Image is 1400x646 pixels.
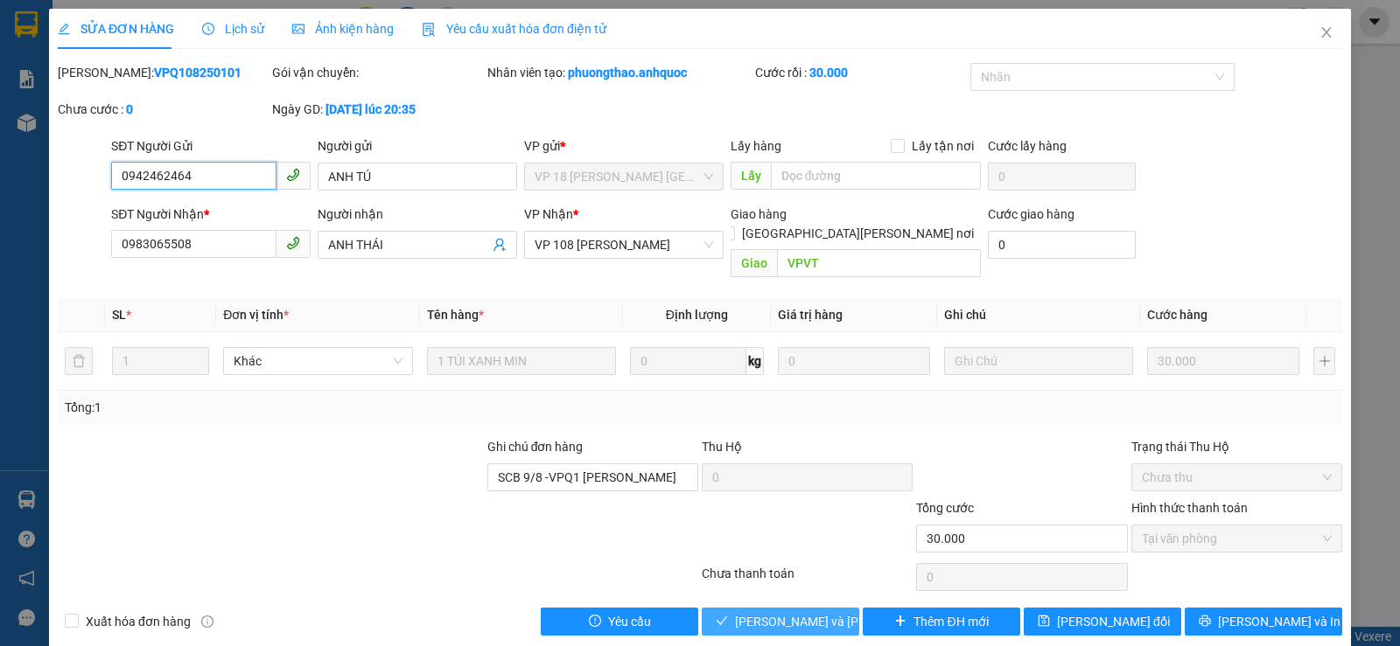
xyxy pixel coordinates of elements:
span: edit [58,23,70,35]
button: printer[PERSON_NAME] và In [1185,608,1342,636]
div: [PERSON_NAME]: [58,63,269,82]
input: VD: Bàn, Ghế [427,347,616,375]
label: Cước lấy hàng [988,139,1067,153]
span: printer [1199,615,1211,629]
input: Cước giao hàng [988,231,1136,259]
span: [GEOGRAPHIC_DATA][PERSON_NAME] nơi [735,224,981,243]
span: clock-circle [202,23,214,35]
input: 0 [1147,347,1299,375]
b: [DATE] lúc 20:35 [325,102,416,116]
span: picture [292,23,304,35]
span: Định lượng [666,308,728,322]
label: Hình thức thanh toán [1131,501,1248,515]
div: SĐT Người Nhận [111,205,311,224]
th: Ghi chú [937,298,1140,332]
span: SỬA ĐƠN HÀNG [58,22,174,36]
div: Tổng: 1 [65,398,542,417]
span: VP 18 Nguyễn Thái Bình - Quận 1 [535,163,713,190]
span: phone [286,168,300,182]
span: VP 108 Lê Hồng Phong - Vũng Tàu [535,232,713,258]
label: Ghi chú đơn hàng [487,440,584,454]
span: close [1319,25,1333,39]
input: Ghi Chú [944,347,1133,375]
button: plus [1313,347,1335,375]
span: Lấy tận nơi [905,136,981,156]
span: Ảnh kiện hàng [292,22,394,36]
span: Tại văn phòng [1142,525,1332,552]
span: Giao hàng [731,207,787,221]
span: Cước hàng [1147,308,1207,322]
span: [PERSON_NAME] đổi [1057,612,1170,631]
span: Tên hàng [427,308,484,322]
b: 30.000 [809,66,848,80]
div: Gói vận chuyển: [272,63,483,82]
span: info-circle [201,615,213,628]
input: Dọc đường [771,162,982,190]
b: VPQ108250101 [154,66,241,80]
span: [PERSON_NAME] và [PERSON_NAME] hàng [735,612,971,631]
span: SL [112,308,126,322]
div: VP gửi [524,136,724,156]
span: Lấy hàng [731,139,781,153]
input: Cước lấy hàng [988,163,1136,191]
span: exclamation-circle [589,615,601,629]
span: Chưa thu [1142,464,1332,490]
label: Cước giao hàng [988,207,1074,221]
div: SĐT Người Gửi [111,136,311,156]
span: Giá trị hàng [778,308,843,322]
span: VP Nhận [524,207,573,221]
span: check [716,615,728,629]
div: Chưa thanh toán [700,564,914,594]
div: Người gửi [318,136,517,156]
button: check[PERSON_NAME] và [PERSON_NAME] hàng [702,608,859,636]
div: Nhân viên tạo: [487,63,752,82]
button: exclamation-circleYêu cầu [541,608,698,636]
span: Lấy [731,162,771,190]
button: delete [65,347,93,375]
b: 0 [126,102,133,116]
img: icon [422,23,436,37]
span: [PERSON_NAME] và In [1218,612,1340,631]
span: save [1038,615,1050,629]
span: Thu Hộ [702,440,742,454]
button: save[PERSON_NAME] đổi [1024,608,1181,636]
div: Cước rồi : [755,63,966,82]
span: phone [286,236,300,250]
div: Chưa cước : [58,100,269,119]
span: plus [894,615,906,629]
input: Dọc đường [777,249,982,277]
button: plusThêm ĐH mới [863,608,1020,636]
span: Yêu cầu [608,612,651,631]
input: Ghi chú đơn hàng [487,463,698,491]
span: Đơn vị tính [223,308,289,322]
button: Close [1302,9,1351,58]
span: Yêu cầu xuất hóa đơn điện tử [422,22,606,36]
div: Người nhận [318,205,517,224]
div: Ngày GD: [272,100,483,119]
span: Khác [234,348,402,374]
input: 0 [778,347,930,375]
span: Tổng cước [916,501,974,515]
span: Lịch sử [202,22,264,36]
span: Thêm ĐH mới [913,612,988,631]
span: Giao [731,249,777,277]
div: Trạng thái Thu Hộ [1131,437,1342,456]
span: user-add [493,238,507,252]
span: Xuất hóa đơn hàng [79,612,198,631]
b: phuongthao.anhquoc [568,66,687,80]
span: kg [746,347,764,375]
